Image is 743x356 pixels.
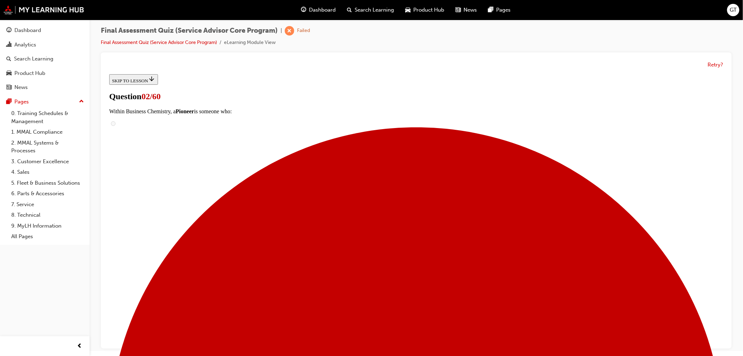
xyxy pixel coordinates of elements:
[496,6,511,14] span: Pages
[450,3,482,17] a: news-iconNews
[400,3,450,17] a: car-iconProduct Hub
[3,67,87,80] a: Product Hub
[297,27,310,34] div: Failed
[6,27,12,34] span: guage-icon
[455,6,461,14] span: news-icon
[3,3,52,13] button: SKIP TO LESSON
[79,97,84,106] span: up-icon
[3,95,87,108] button: Pages
[14,41,36,49] div: Analytics
[285,26,294,36] span: learningRecordVerb_FAIL-icon
[3,24,87,37] a: Dashboard
[101,27,278,35] span: Final Assessment Quiz (Service Advisor Core Program)
[355,6,394,14] span: Search Learning
[3,38,87,51] a: Analytics
[8,210,87,221] a: 8. Technical
[6,99,12,105] span: pages-icon
[488,6,493,14] span: pages-icon
[8,156,87,167] a: 3. Customer Excellence
[101,39,217,45] a: Final Assessment Quiz (Service Advisor Core Program)
[14,69,45,77] div: Product Hub
[4,5,84,14] img: mmal
[413,6,444,14] span: Product Hub
[8,127,87,138] a: 1. MMAL Compliance
[14,26,41,34] div: Dashboard
[730,6,737,14] span: GT
[482,3,516,17] a: pages-iconPages
[3,23,87,95] button: DashboardAnalyticsSearch LearningProduct HubNews
[8,221,87,231] a: 9. MyLH Information
[8,167,87,178] a: 4. Sales
[341,3,400,17] a: search-iconSearch Learning
[6,7,49,12] span: SKIP TO LESSON
[727,4,739,16] button: GT
[8,199,87,210] a: 7. Service
[14,83,28,91] div: News
[8,178,87,189] a: 5. Fleet & Business Solutions
[14,98,29,106] div: Pages
[295,3,341,17] a: guage-iconDashboard
[8,108,87,127] a: 0. Training Schedules & Management
[301,6,306,14] span: guage-icon
[281,27,282,35] span: |
[224,39,276,47] li: eLearning Module View
[77,342,83,351] span: prev-icon
[463,6,477,14] span: News
[6,84,12,91] span: news-icon
[309,6,336,14] span: Dashboard
[6,42,12,48] span: chart-icon
[6,56,11,62] span: search-icon
[708,61,723,69] button: Retry?
[3,81,87,94] a: News
[6,70,12,77] span: car-icon
[14,55,53,63] div: Search Learning
[3,52,87,65] a: Search Learning
[8,188,87,199] a: 6. Parts & Accessories
[347,6,352,14] span: search-icon
[8,138,87,156] a: 2. MMAL Systems & Processes
[8,231,87,242] a: All Pages
[405,6,410,14] span: car-icon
